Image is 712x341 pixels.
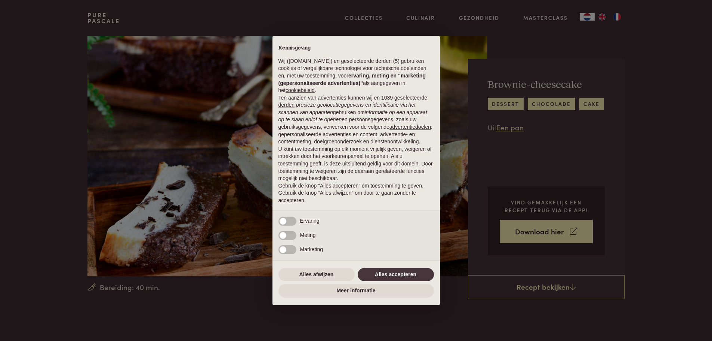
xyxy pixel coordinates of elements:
button: Meer informatie [278,284,434,298]
p: Ten aanzien van advertenties kunnen wij en 1039 geselecteerde gebruiken om en persoonsgegevens, z... [278,94,434,146]
em: informatie op een apparaat op te slaan en/of te openen [278,109,428,123]
span: Marketing [300,246,323,252]
p: Wij ([DOMAIN_NAME]) en geselecteerde derden (5) gebruiken cookies of vergelijkbare technologie vo... [278,58,434,94]
p: U kunt uw toestemming op elk moment vrijelijk geven, weigeren of intrekken door het voorkeurenpan... [278,146,434,182]
strong: ervaring, meting en “marketing (gepersonaliseerde advertenties)” [278,73,426,86]
p: Gebruik de knop “Alles accepteren” om toestemming te geven. Gebruik de knop “Alles afwijzen” om d... [278,182,434,204]
button: advertentiedoelen [389,124,431,131]
a: cookiebeleid [286,87,315,93]
h2: Kennisgeving [278,45,434,52]
button: derden [278,101,295,109]
button: Alles accepteren [358,268,434,281]
em: precieze geolocatiegegevens en identificatie via het scannen van apparaten [278,102,416,115]
span: Meting [300,232,316,238]
button: Alles afwijzen [278,268,355,281]
span: Ervaring [300,218,320,224]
